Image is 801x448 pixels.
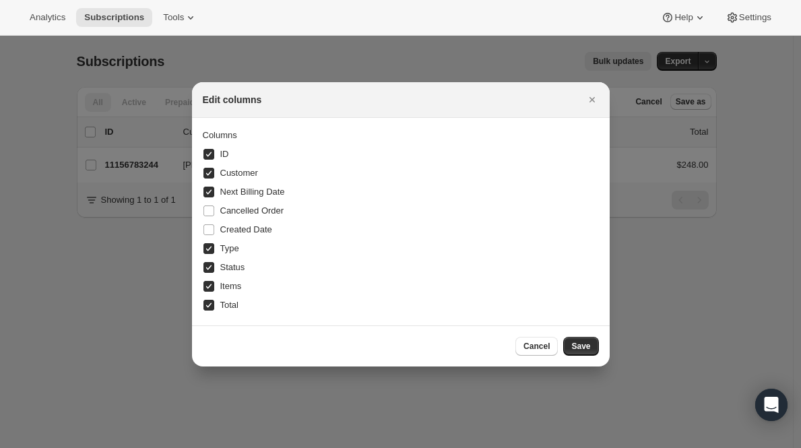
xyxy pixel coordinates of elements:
button: Close [583,90,602,109]
span: Tools [163,12,184,23]
span: Cancelled Order [220,205,284,216]
span: Help [674,12,693,23]
span: Items [220,281,242,291]
button: Analytics [22,8,73,27]
span: Total [220,300,238,310]
h2: Edit columns [203,93,262,106]
button: Save [563,337,598,356]
span: Subscriptions [84,12,144,23]
button: Subscriptions [76,8,152,27]
span: Cancel [523,341,550,352]
span: Type [220,243,239,253]
span: Next Billing Date [220,187,285,197]
span: Status [220,262,245,272]
span: Settings [739,12,771,23]
button: Settings [717,8,779,27]
span: Analytics [30,12,65,23]
span: ID [220,149,229,159]
span: Columns [203,130,237,140]
button: Cancel [515,337,558,356]
div: Open Intercom Messenger [755,389,788,421]
span: Save [571,341,590,352]
span: Customer [220,168,258,178]
span: Created Date [220,224,272,234]
button: Help [653,8,714,27]
button: Tools [155,8,205,27]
